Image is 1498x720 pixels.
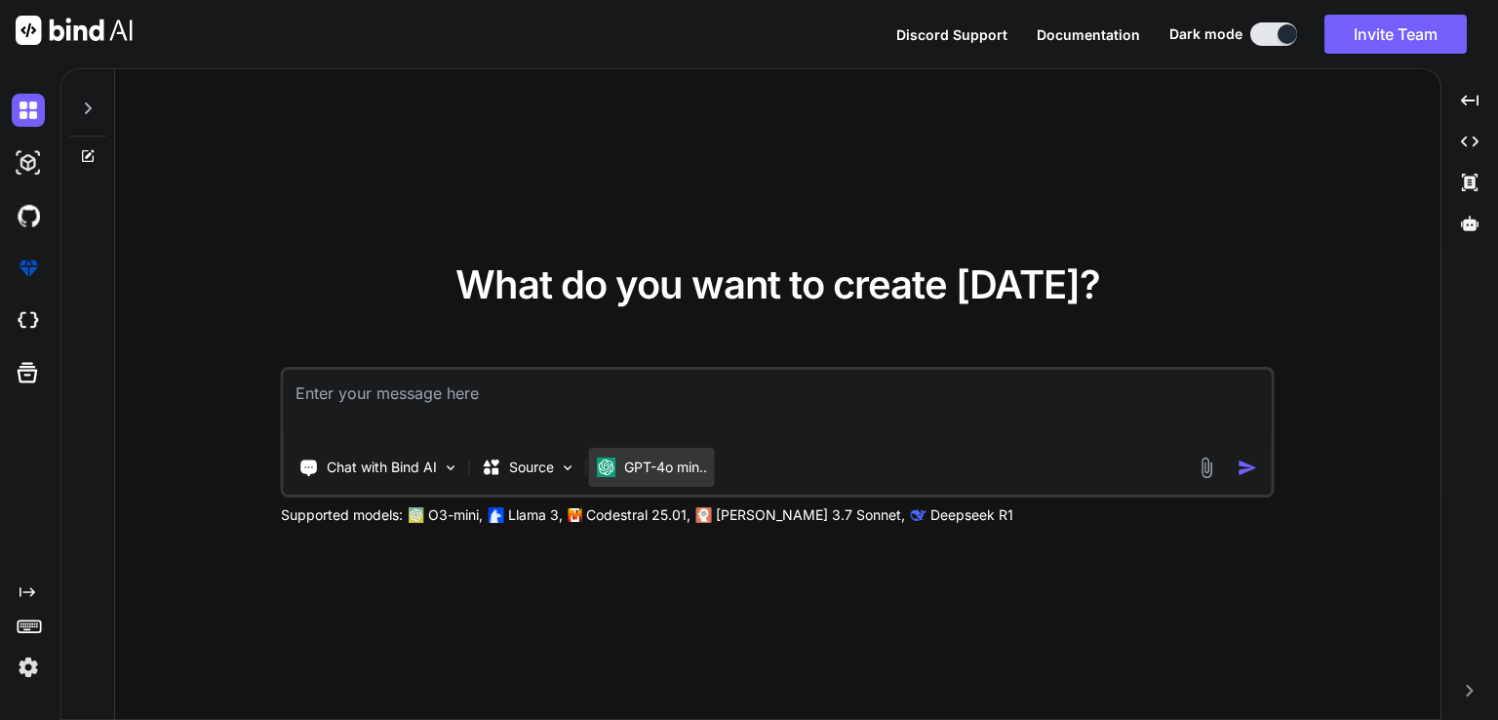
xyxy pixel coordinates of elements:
button: Discord Support [896,24,1007,45]
img: Pick Models [560,460,576,476]
p: GPT-4o min.. [624,458,707,477]
span: Discord Support [896,26,1007,43]
span: Dark mode [1169,24,1242,44]
img: GPT-4 [409,507,424,523]
p: [PERSON_NAME] 3.7 Sonnet, [716,505,905,525]
img: premium [12,252,45,285]
p: Codestral 25.01, [586,505,690,525]
p: Chat with Bind AI [327,458,437,477]
img: darkChat [12,94,45,127]
p: Supported models: [281,505,403,525]
img: darkAi-studio [12,146,45,180]
img: cloudideIcon [12,304,45,338]
img: Mistral-AI [569,508,582,522]
img: settings [12,651,45,684]
img: attachment [1196,457,1218,479]
button: Invite Team [1324,15,1467,54]
button: Documentation [1037,24,1140,45]
img: Pick Tools [443,460,459,476]
p: Llama 3, [508,505,563,525]
span: What do you want to create [DATE]? [455,260,1100,308]
img: icon [1238,458,1258,478]
img: Llama2 [489,507,504,523]
img: claude [696,507,712,523]
img: Bind AI [16,16,133,45]
img: GPT-4o mini [597,458,616,477]
span: Documentation [1037,26,1140,43]
img: claude [911,507,926,523]
img: githubDark [12,199,45,232]
p: Source [509,458,554,477]
p: Deepseek R1 [930,505,1013,525]
p: O3-mini, [428,505,483,525]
